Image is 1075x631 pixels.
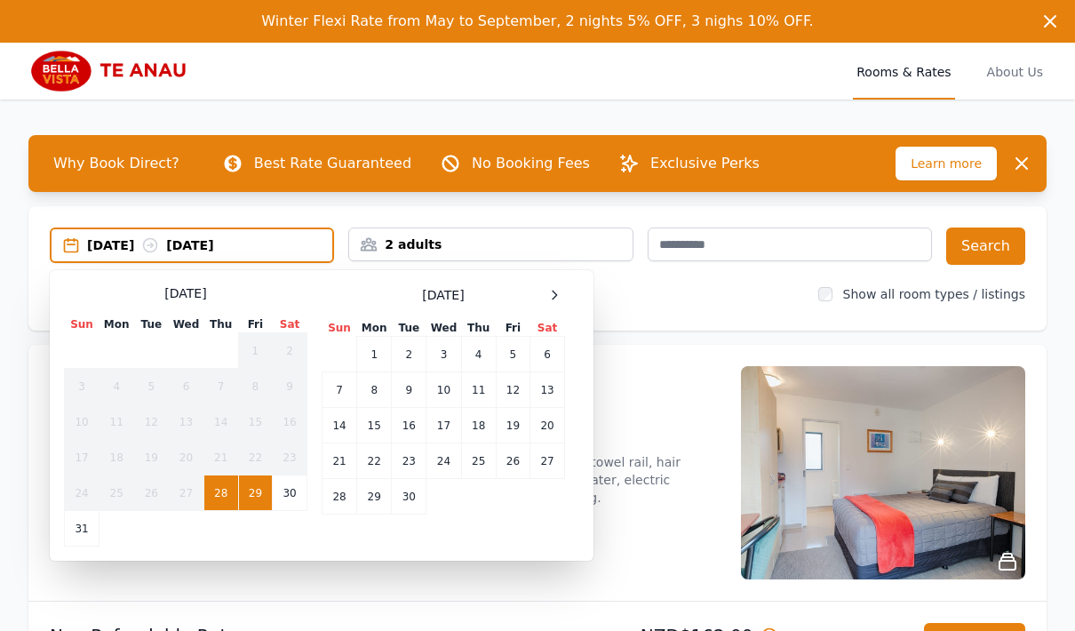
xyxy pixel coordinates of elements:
[357,337,392,372] td: 1
[100,316,134,333] th: Mon
[238,333,272,369] td: 1
[273,475,307,511] td: 30
[392,408,426,443] td: 16
[426,337,461,372] td: 3
[134,475,169,511] td: 26
[530,372,565,408] td: 13
[496,372,530,408] td: 12
[65,316,100,333] th: Sun
[238,440,272,475] td: 22
[461,408,496,443] td: 18
[134,369,169,404] td: 5
[426,372,461,408] td: 10
[100,475,134,511] td: 25
[461,372,496,408] td: 11
[496,320,530,337] th: Fri
[426,443,461,479] td: 24
[496,408,530,443] td: 19
[273,333,307,369] td: 2
[650,153,760,174] p: Exclusive Perks
[169,369,203,404] td: 6
[392,320,426,337] th: Tue
[203,404,238,440] td: 14
[238,316,272,333] th: Fri
[530,408,565,443] td: 20
[134,440,169,475] td: 19
[983,43,1047,100] a: About Us
[357,320,392,337] th: Mon
[254,153,411,174] p: Best Rate Guaranteed
[238,404,272,440] td: 15
[322,372,357,408] td: 7
[273,369,307,404] td: 9
[134,404,169,440] td: 12
[843,287,1025,301] label: Show all room types / listings
[65,475,100,511] td: 24
[273,316,307,333] th: Sat
[357,479,392,515] td: 29
[530,320,565,337] th: Sat
[496,443,530,479] td: 26
[87,236,332,254] div: [DATE] [DATE]
[322,479,357,515] td: 28
[392,372,426,408] td: 9
[322,320,357,337] th: Sun
[461,337,496,372] td: 4
[273,440,307,475] td: 23
[357,372,392,408] td: 8
[357,443,392,479] td: 22
[853,43,954,100] a: Rooms & Rates
[28,50,199,92] img: Bella Vista Te Anau
[261,12,813,29] span: Winter Flexi Rate from May to September, 2 nights 5% OFF, 3 nighs 10% OFF.
[426,408,461,443] td: 17
[896,147,997,180] span: Learn more
[65,440,100,475] td: 17
[322,443,357,479] td: 21
[496,337,530,372] td: 5
[203,369,238,404] td: 7
[530,443,565,479] td: 27
[65,404,100,440] td: 10
[169,404,203,440] td: 13
[422,286,464,304] span: [DATE]
[39,146,194,181] span: Why Book Direct?
[461,443,496,479] td: 25
[65,369,100,404] td: 3
[169,475,203,511] td: 27
[65,511,100,547] td: 31
[203,475,238,511] td: 28
[134,316,169,333] th: Tue
[426,320,461,337] th: Wed
[203,316,238,333] th: Thu
[530,337,565,372] td: 6
[169,440,203,475] td: 20
[472,153,590,174] p: No Booking Fees
[164,284,206,302] span: [DATE]
[392,479,426,515] td: 30
[273,404,307,440] td: 16
[169,316,203,333] th: Wed
[203,440,238,475] td: 21
[392,337,426,372] td: 2
[392,443,426,479] td: 23
[100,440,134,475] td: 18
[100,404,134,440] td: 11
[357,408,392,443] td: 15
[238,475,272,511] td: 29
[461,320,496,337] th: Thu
[322,408,357,443] td: 14
[238,369,272,404] td: 8
[100,369,134,404] td: 4
[946,228,1025,265] button: Search
[349,236,632,253] div: 2 adults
